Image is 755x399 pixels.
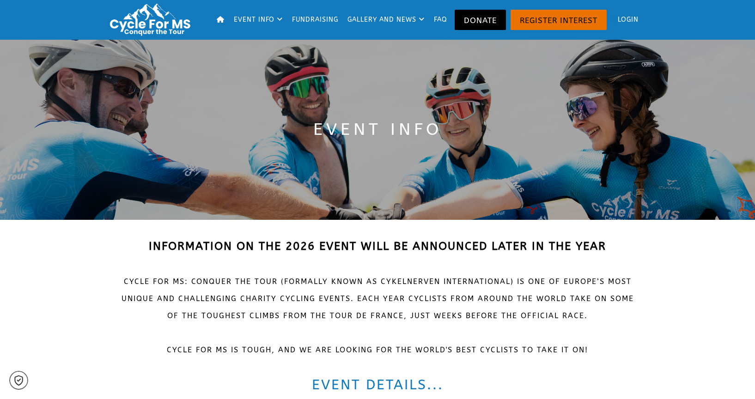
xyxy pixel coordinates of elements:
img: Logo [106,2,198,37]
h2: Event details... [114,375,641,394]
strong: INFORMATION ON THE 2026 EVENT WILL BE ANNOUNCED LATER IN THE YEAR [149,240,606,253]
span: Event Info [313,120,442,139]
a: Login [609,5,642,35]
a: Donate [455,10,506,30]
a: Register Interest [511,10,607,30]
span: CYCLE FOR MS: Conquer the Tour (formally known as Cykelnerven International) IS ONE OF EUROPE’S M... [122,243,634,354]
a: Cookie settings [9,371,28,390]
